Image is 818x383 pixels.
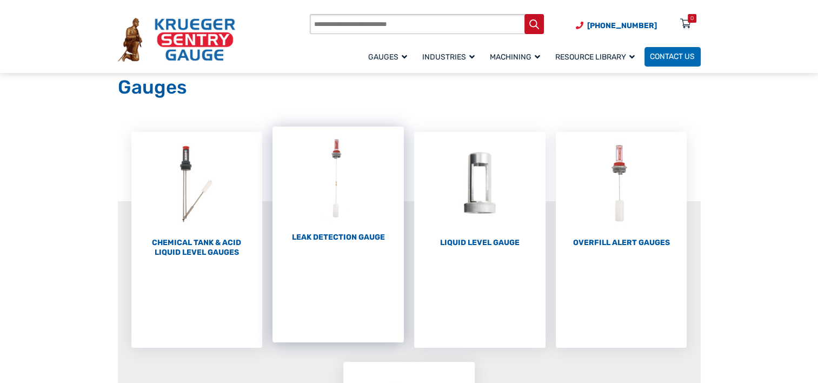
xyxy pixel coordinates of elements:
a: Visit product category Overfill Alert Gauges [556,132,687,248]
a: Contact Us [644,47,701,67]
span: Gauges [368,52,407,62]
h1: Gauges [118,76,701,100]
img: Chemical Tank & Acid Liquid Level Gauges [131,132,263,236]
span: [PHONE_NUMBER] [587,21,657,30]
a: Visit product category Liquid Level Gauge [414,132,546,248]
div: 0 [690,14,694,23]
img: Liquid Level Gauge [414,132,546,236]
a: Visit product category Leak Detection Gauge [272,127,404,242]
span: Contact Us [650,52,695,62]
a: Machining [484,45,550,68]
span: Industries [422,52,475,62]
h2: Liquid Level Gauge [414,238,546,248]
span: Machining [490,52,540,62]
a: Visit product category Chemical Tank & Acid Liquid Level Gauges [131,132,263,257]
h2: Leak Detection Gauge [272,233,404,242]
img: Leak Detection Gauge [272,127,404,231]
span: Resource Library [555,52,635,62]
h2: Chemical Tank & Acid Liquid Level Gauges [131,238,263,257]
img: Overfill Alert Gauges [556,132,687,236]
h2: Overfill Alert Gauges [556,238,687,248]
a: Phone Number (920) 434-8860 [576,20,657,31]
a: Gauges [363,45,417,68]
a: Resource Library [550,45,644,68]
img: Krueger Sentry Gauge [118,18,235,61]
a: Industries [417,45,484,68]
